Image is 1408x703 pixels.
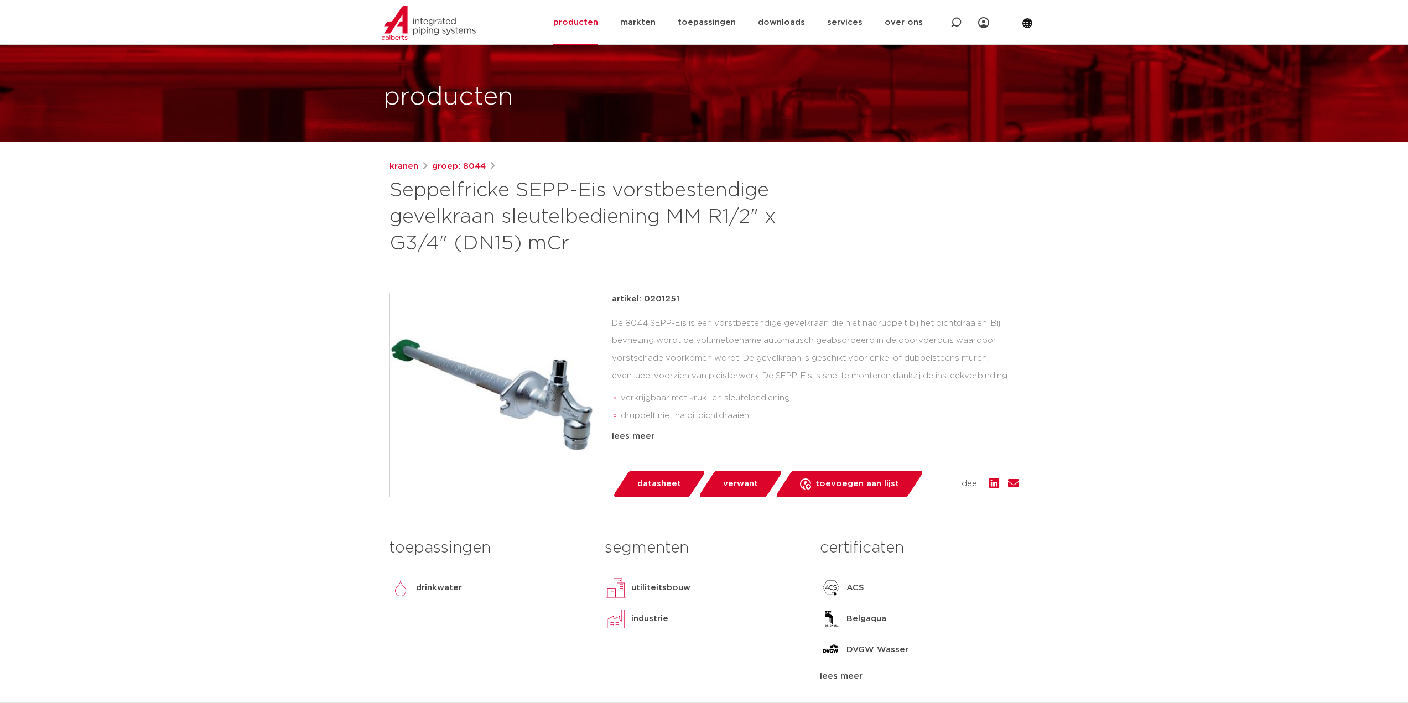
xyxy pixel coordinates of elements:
li: verkrijgbaar met kruk- en sleutelbediening. [621,389,1019,407]
img: ACS [820,577,842,599]
p: Belgaqua [846,612,886,626]
img: Belgaqua [820,608,842,630]
p: artikel: 0201251 [612,293,679,306]
a: groep: 8044 [432,160,486,173]
h3: certificaten [820,537,1019,559]
a: verwant [698,471,783,497]
p: ACS [846,581,864,595]
img: utiliteitsbouw [605,577,627,599]
li: druppelt niet na bij dichtdraaien [621,407,1019,425]
a: datasheet [612,471,706,497]
div: De 8044 SEPP-Eis is een vorstbestendige gevelkraan die niet nadruppelt bij het dichtdraaien. Bij ... [612,315,1019,425]
img: industrie [605,608,627,630]
p: utiliteitsbouw [631,581,690,595]
p: industrie [631,612,668,626]
h1: Seppelfricke SEPP-Eis vorstbestendige gevelkraan sleutelbediening MM R1/2" x G3/4" (DN15) mCr [389,178,805,257]
h3: toepassingen [389,537,588,559]
h1: producten [383,80,513,115]
span: toevoegen aan lijst [815,475,899,493]
img: drinkwater [389,577,412,599]
div: lees meer [612,430,1019,443]
p: DVGW Wasser [846,643,908,657]
span: datasheet [637,475,681,493]
img: Product Image for Seppelfricke SEPP-Eis vorstbestendige gevelkraan sleutelbediening MM R1/2" x G3... [390,293,594,497]
img: DVGW Wasser [820,639,842,661]
p: drinkwater [416,581,462,595]
a: kranen [389,160,418,173]
span: deel: [962,477,980,491]
span: verwant [723,475,758,493]
li: eenvoudige en snelle montage dankzij insteekverbinding [621,425,1019,442]
h3: segmenten [605,537,803,559]
div: lees meer [820,670,1019,683]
